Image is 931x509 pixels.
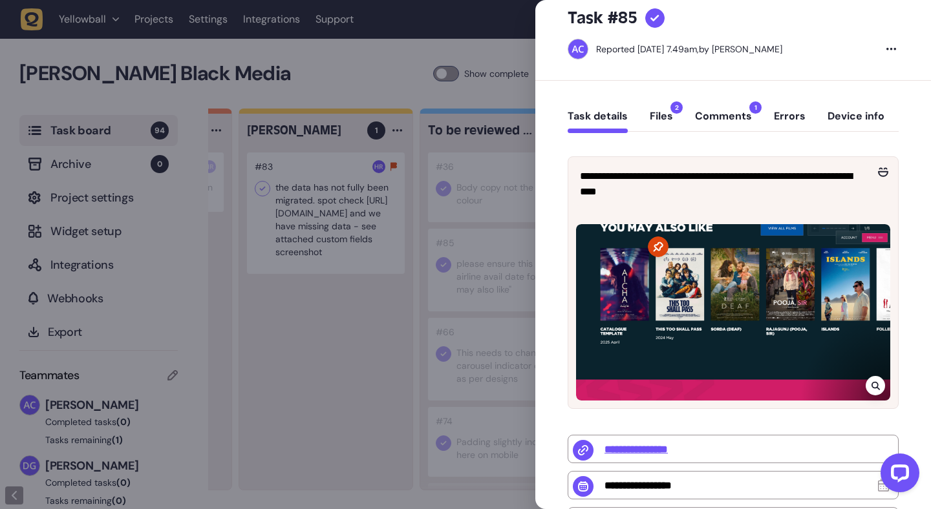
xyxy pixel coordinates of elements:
button: Errors [774,110,806,133]
img: Ameet Chohan [568,39,588,59]
iframe: LiveChat chat widget [870,448,925,503]
button: Files [650,110,673,133]
div: Reported [DATE] 7.49am, [596,43,699,55]
button: Device info [828,110,884,133]
button: Comments [695,110,752,133]
button: Task details [568,110,628,133]
div: by [PERSON_NAME] [596,43,782,56]
span: 1 [749,101,762,114]
h5: Task #85 [568,8,637,28]
span: 2 [670,101,683,114]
